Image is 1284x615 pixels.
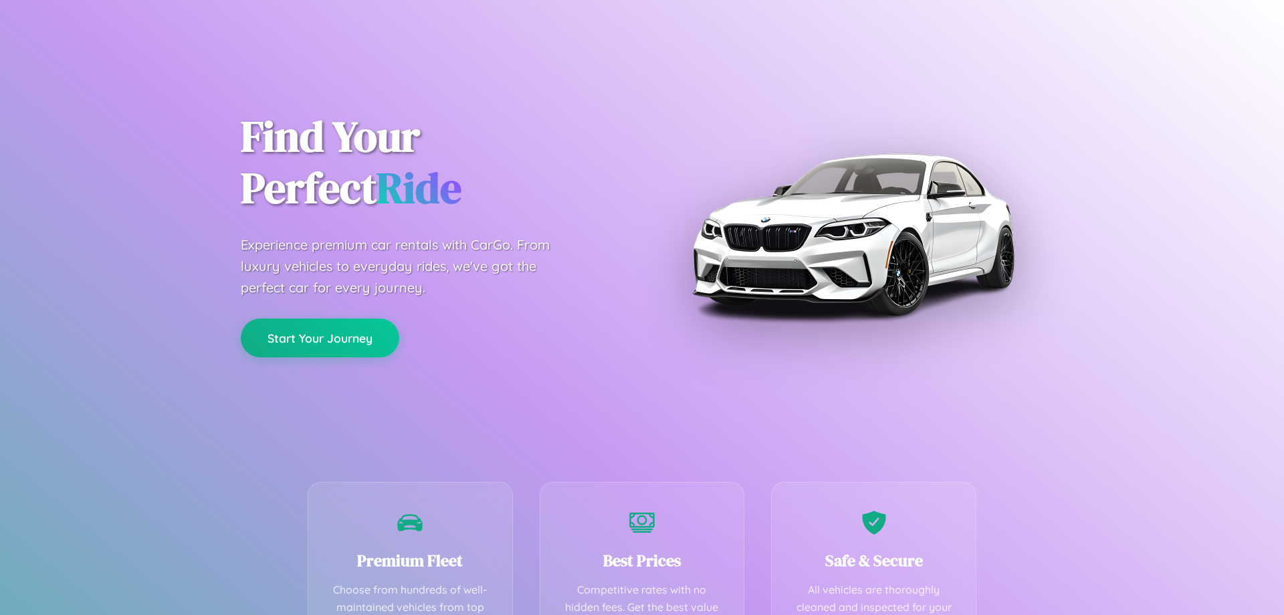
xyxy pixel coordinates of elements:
[241,234,575,298] p: Experience premium car rentals with CarGo. From luxury vehicles to everyday rides, we've got the ...
[560,549,724,572] h3: Best Prices
[377,159,461,217] span: Ride
[328,549,492,572] h3: Premium Fleet
[241,111,622,214] h1: Find Your Perfect
[241,319,399,357] button: Start Your Journey
[792,549,956,572] h3: Safe & Secure
[685,67,1020,402] img: Premium BMW car rental vehicle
